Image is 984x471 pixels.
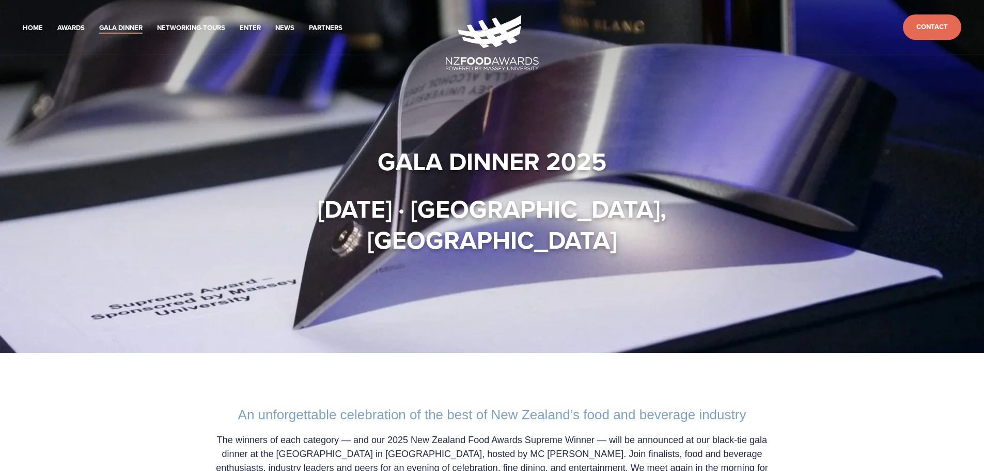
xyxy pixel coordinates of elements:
[309,22,342,34] a: Partners
[205,407,779,423] h2: An unforgettable celebration of the best of New Zealand’s food and beverage industry
[57,22,85,34] a: Awards
[195,146,790,177] h1: Gala Dinner 2025
[240,22,261,34] a: Enter
[99,22,143,34] a: Gala Dinner
[275,22,294,34] a: News
[23,22,43,34] a: Home
[318,191,673,258] strong: [DATE] · [GEOGRAPHIC_DATA], [GEOGRAPHIC_DATA]
[903,14,961,40] a: Contact
[157,22,225,34] a: Networking-Tours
